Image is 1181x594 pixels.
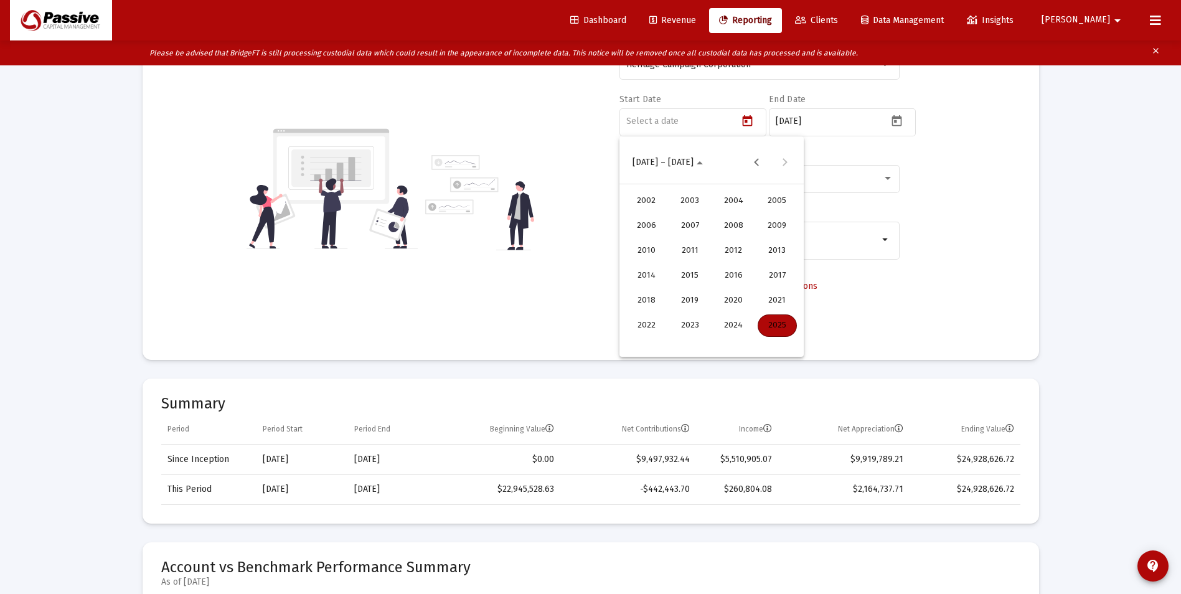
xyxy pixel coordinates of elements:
[755,214,799,238] button: 2009
[758,190,797,212] div: 2005
[758,290,797,312] div: 2021
[670,265,710,287] div: 2015
[627,240,666,262] div: 2010
[623,150,713,175] button: Choose date
[624,189,668,214] button: 2002
[627,215,666,237] div: 2006
[714,215,753,237] div: 2008
[670,314,710,337] div: 2023
[670,190,710,212] div: 2003
[712,238,755,263] button: 2012
[714,190,753,212] div: 2004
[773,150,798,175] button: Next 24 years
[758,265,797,287] div: 2017
[668,263,712,288] button: 2015
[668,288,712,313] button: 2019
[668,214,712,238] button: 2007
[670,290,710,312] div: 2019
[627,190,666,212] div: 2002
[627,290,666,312] div: 2018
[712,214,755,238] button: 2008
[755,238,799,263] button: 2013
[624,313,668,338] button: 2022
[670,215,710,237] div: 2007
[714,314,753,337] div: 2024
[755,288,799,313] button: 2021
[624,214,668,238] button: 2006
[755,263,799,288] button: 2017
[755,313,799,338] button: 2025
[633,157,694,167] span: [DATE] – [DATE]
[624,288,668,313] button: 2018
[714,240,753,262] div: 2012
[670,240,710,262] div: 2011
[758,314,797,337] div: 2025
[712,189,755,214] button: 2004
[668,313,712,338] button: 2023
[624,263,668,288] button: 2014
[668,189,712,214] button: 2003
[758,240,797,262] div: 2013
[627,265,666,287] div: 2014
[712,288,755,313] button: 2020
[712,313,755,338] button: 2024
[745,150,769,175] button: Previous 24 years
[714,265,753,287] div: 2016
[712,263,755,288] button: 2016
[624,238,668,263] button: 2010
[668,238,712,263] button: 2011
[627,314,666,337] div: 2022
[714,290,753,312] div: 2020
[758,215,797,237] div: 2009
[755,189,799,214] button: 2005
